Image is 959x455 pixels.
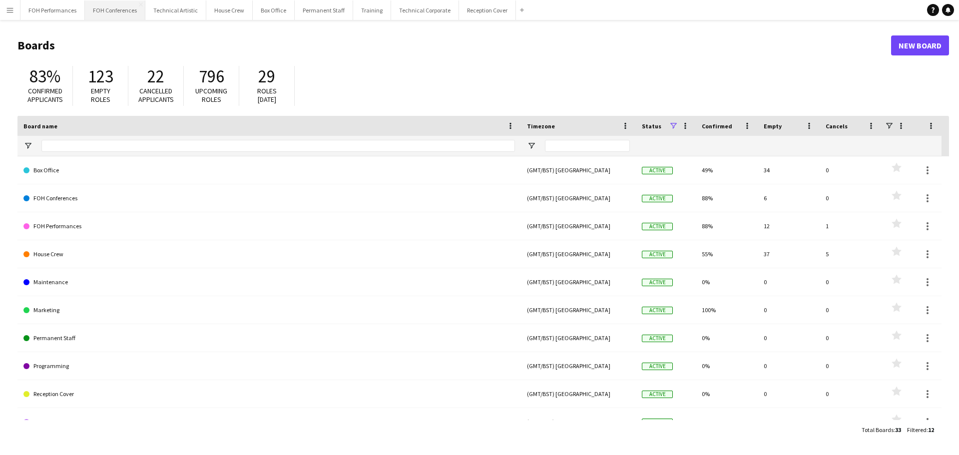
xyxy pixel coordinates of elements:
[696,324,758,352] div: 0%
[642,391,673,398] span: Active
[459,0,516,20] button: Reception Cover
[764,122,782,130] span: Empty
[23,352,515,380] a: Programming
[758,156,820,184] div: 34
[521,324,636,352] div: (GMT/BST) [GEOGRAPHIC_DATA]
[642,279,673,286] span: Active
[758,184,820,212] div: 6
[20,0,85,20] button: FOH Performances
[257,86,277,104] span: Roles [DATE]
[27,86,63,104] span: Confirmed applicants
[521,212,636,240] div: (GMT/BST) [GEOGRAPHIC_DATA]
[928,426,934,434] span: 12
[521,380,636,408] div: (GMT/BST) [GEOGRAPHIC_DATA]
[862,426,894,434] span: Total Boards
[521,156,636,184] div: (GMT/BST) [GEOGRAPHIC_DATA]
[820,184,882,212] div: 0
[642,122,661,130] span: Status
[820,296,882,324] div: 0
[23,380,515,408] a: Reception Cover
[85,0,145,20] button: FOH Conferences
[23,141,32,150] button: Open Filter Menu
[195,86,227,104] span: Upcoming roles
[527,122,555,130] span: Timezone
[545,140,630,152] input: Timezone Filter Input
[23,268,515,296] a: Maintenance
[521,408,636,436] div: (GMT/BST) [GEOGRAPHIC_DATA]
[253,0,295,20] button: Box Office
[696,296,758,324] div: 100%
[696,408,758,436] div: 94%
[23,184,515,212] a: FOH Conferences
[820,212,882,240] div: 1
[758,408,820,436] div: 14
[521,240,636,268] div: (GMT/BST) [GEOGRAPHIC_DATA]
[696,212,758,240] div: 88%
[758,268,820,296] div: 0
[642,167,673,174] span: Active
[820,156,882,184] div: 0
[23,408,515,436] a: Technical Artistic
[521,184,636,212] div: (GMT/BST) [GEOGRAPHIC_DATA]
[702,122,732,130] span: Confirmed
[820,408,882,436] div: 14
[758,240,820,268] div: 37
[907,426,927,434] span: Filtered
[258,65,275,87] span: 29
[895,426,901,434] span: 33
[758,212,820,240] div: 12
[820,268,882,296] div: 0
[696,184,758,212] div: 88%
[199,65,224,87] span: 796
[29,65,60,87] span: 83%
[23,240,515,268] a: House Crew
[891,35,949,55] a: New Board
[206,0,253,20] button: House Crew
[820,352,882,380] div: 0
[353,0,391,20] button: Training
[696,268,758,296] div: 0%
[41,140,515,152] input: Board name Filter Input
[862,420,901,440] div: :
[521,352,636,380] div: (GMT/BST) [GEOGRAPHIC_DATA]
[758,380,820,408] div: 0
[23,122,57,130] span: Board name
[758,296,820,324] div: 0
[642,363,673,370] span: Active
[23,296,515,324] a: Marketing
[642,223,673,230] span: Active
[642,307,673,314] span: Active
[391,0,459,20] button: Technical Corporate
[145,0,206,20] button: Technical Artistic
[820,380,882,408] div: 0
[907,420,934,440] div: :
[820,240,882,268] div: 5
[17,38,891,53] h1: Boards
[147,65,164,87] span: 22
[696,156,758,184] div: 49%
[642,251,673,258] span: Active
[23,324,515,352] a: Permanent Staff
[642,419,673,426] span: Active
[758,352,820,380] div: 0
[88,65,113,87] span: 123
[138,86,174,104] span: Cancelled applicants
[642,195,673,202] span: Active
[696,380,758,408] div: 0%
[696,240,758,268] div: 55%
[696,352,758,380] div: 0%
[521,296,636,324] div: (GMT/BST) [GEOGRAPHIC_DATA]
[91,86,110,104] span: Empty roles
[820,324,882,352] div: 0
[23,212,515,240] a: FOH Performances
[758,324,820,352] div: 0
[23,156,515,184] a: Box Office
[295,0,353,20] button: Permanent Staff
[642,335,673,342] span: Active
[826,122,848,130] span: Cancels
[527,141,536,150] button: Open Filter Menu
[521,268,636,296] div: (GMT/BST) [GEOGRAPHIC_DATA]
